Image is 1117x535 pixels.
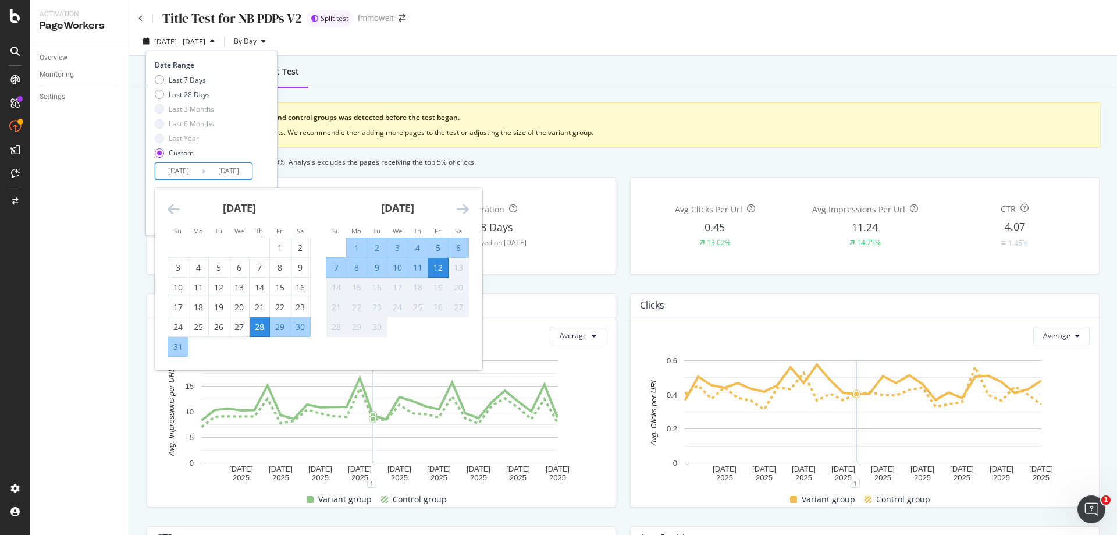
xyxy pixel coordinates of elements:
[156,355,602,483] svg: A chart.
[367,321,387,333] div: 30
[387,262,407,274] div: 10
[347,262,367,274] div: 8
[326,297,347,317] td: Not available. Sunday, September 21, 2025
[229,321,249,333] div: 27
[510,473,527,482] text: 2025
[367,242,387,254] div: 2
[367,282,387,293] div: 16
[449,262,468,274] div: 13
[168,302,188,313] div: 17
[550,327,606,345] button: Average
[169,119,214,129] div: Last 6 Months
[1001,203,1016,215] div: CTR
[792,464,816,473] text: [DATE]
[435,226,441,235] small: Fr
[387,238,408,258] td: Selected. Wednesday, September 3, 2025
[40,9,119,19] div: Activation
[1077,495,1105,523] iframe: Intercom live chat
[290,242,310,254] div: 2
[449,278,469,297] td: Not available. Saturday, September 20, 2025
[1001,241,1006,245] img: Equal
[950,464,974,473] text: [DATE]
[387,278,408,297] td: Not available. Wednesday, September 17, 2025
[1033,327,1090,345] button: Average
[1029,464,1053,473] text: [DATE]
[229,278,250,297] td: Choose Wednesday, August 13, 2025 as your check-out date. It’s available.
[250,258,270,278] td: Choose Thursday, August 7, 2025 as your check-out date. It’s available.
[40,69,74,81] div: Monitoring
[209,282,229,293] div: 12
[367,302,387,313] div: 23
[290,297,311,317] td: Choose Saturday, August 23, 2025 as your check-out date. It’s available.
[546,464,570,473] text: [DATE]
[449,238,469,258] td: Selected. Saturday, September 6, 2025
[270,262,290,274] div: 8
[640,355,1086,483] svg: A chart.
[138,15,143,22] a: Click to go back
[290,302,310,313] div: 23
[667,356,677,365] text: 0.6
[297,226,304,235] small: Sa
[387,258,408,278] td: Selected. Wednesday, September 10, 2025
[876,493,930,506] span: Control group
[270,321,290,333] div: 29
[347,282,367,293] div: 15
[1101,495,1111,505] span: 1
[387,302,407,313] div: 24
[399,14,405,22] div: arrow-right-arrow-left
[229,464,253,473] text: [DATE]
[155,60,265,70] div: Date Range
[428,282,448,293] div: 19
[475,220,513,235] div: 18 Days
[857,238,881,247] div: 14.75%
[157,157,476,167] span: Variant Group: 60 %, Control Group: 40 %. Analysis excludes the pages receiving the top 5% of cli...
[812,204,905,215] div: Avg Impressions Per Url
[549,473,566,482] text: 2025
[145,102,1101,148] div: warning banner
[40,91,65,103] div: Settings
[506,464,530,473] text: [DATE]
[229,258,250,278] td: Choose Wednesday, August 6, 2025 as your check-out date. It’s available.
[428,242,448,254] div: 5
[408,282,428,293] div: 18
[713,464,737,473] text: [DATE]
[831,464,855,473] text: [DATE]
[169,133,199,143] div: Last Year
[188,262,208,274] div: 4
[155,133,214,143] div: Last Year
[367,262,387,274] div: 9
[155,104,214,114] div: Last 3 Months
[209,258,229,278] td: Choose Tuesday, August 5, 2025 as your check-out date. It’s available.
[308,464,332,473] text: [DATE]
[649,378,658,446] text: Avg. Clicks per URL
[351,473,368,482] text: 2025
[428,302,448,313] div: 26
[209,302,229,313] div: 19
[290,317,311,337] td: Selected. Saturday, August 30, 2025
[270,317,290,337] td: Selected. Friday, August 29, 2025
[408,238,428,258] td: Selected. Thursday, September 4, 2025
[835,473,852,482] text: 2025
[381,201,414,215] strong: [DATE]
[168,341,188,353] div: 31
[168,258,188,278] td: Choose Sunday, August 3, 2025 as your check-out date. It’s available.
[347,317,367,337] td: Not available. Monday, September 29, 2025
[393,226,402,235] small: We
[675,204,742,215] div: Avg Clicks Per Url
[250,302,269,313] div: 21
[560,331,587,341] span: Average
[229,302,249,313] div: 20
[270,282,290,293] div: 15
[347,302,367,313] div: 22
[155,188,482,370] div: Calendar
[250,317,270,337] td: Selected as start date. Thursday, August 28, 2025
[470,204,504,215] div: Duration
[455,226,462,235] small: Sa
[193,226,203,235] small: Mo
[348,464,372,473] text: [DATE]
[954,473,970,482] text: 2025
[318,493,372,506] span: Variant group
[326,262,346,274] div: 7
[408,278,428,297] td: Not available. Thursday, September 18, 2025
